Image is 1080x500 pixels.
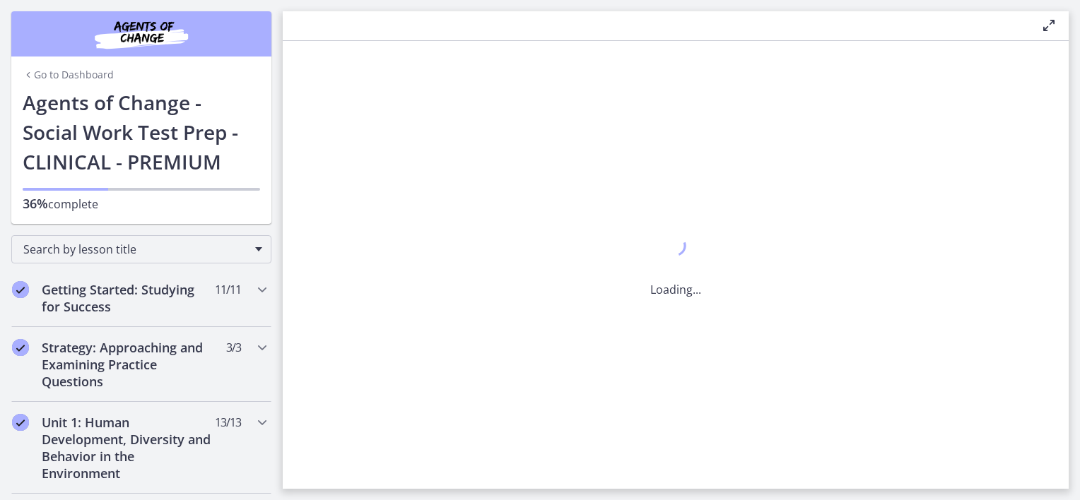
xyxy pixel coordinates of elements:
[23,88,260,177] h1: Agents of Change - Social Work Test Prep - CLINICAL - PREMIUM
[23,68,114,82] a: Go to Dashboard
[57,17,226,51] img: Agents of Change
[215,414,241,431] span: 13 / 13
[650,232,701,264] div: 1
[23,195,48,212] span: 36%
[226,339,241,356] span: 3 / 3
[42,339,214,390] h2: Strategy: Approaching and Examining Practice Questions
[11,235,271,263] div: Search by lesson title
[215,281,241,298] span: 11 / 11
[23,242,248,257] span: Search by lesson title
[12,339,29,356] i: Completed
[42,281,214,315] h2: Getting Started: Studying for Success
[42,414,214,482] h2: Unit 1: Human Development, Diversity and Behavior in the Environment
[23,195,260,213] p: complete
[12,281,29,298] i: Completed
[650,281,701,298] p: Loading...
[12,414,29,431] i: Completed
